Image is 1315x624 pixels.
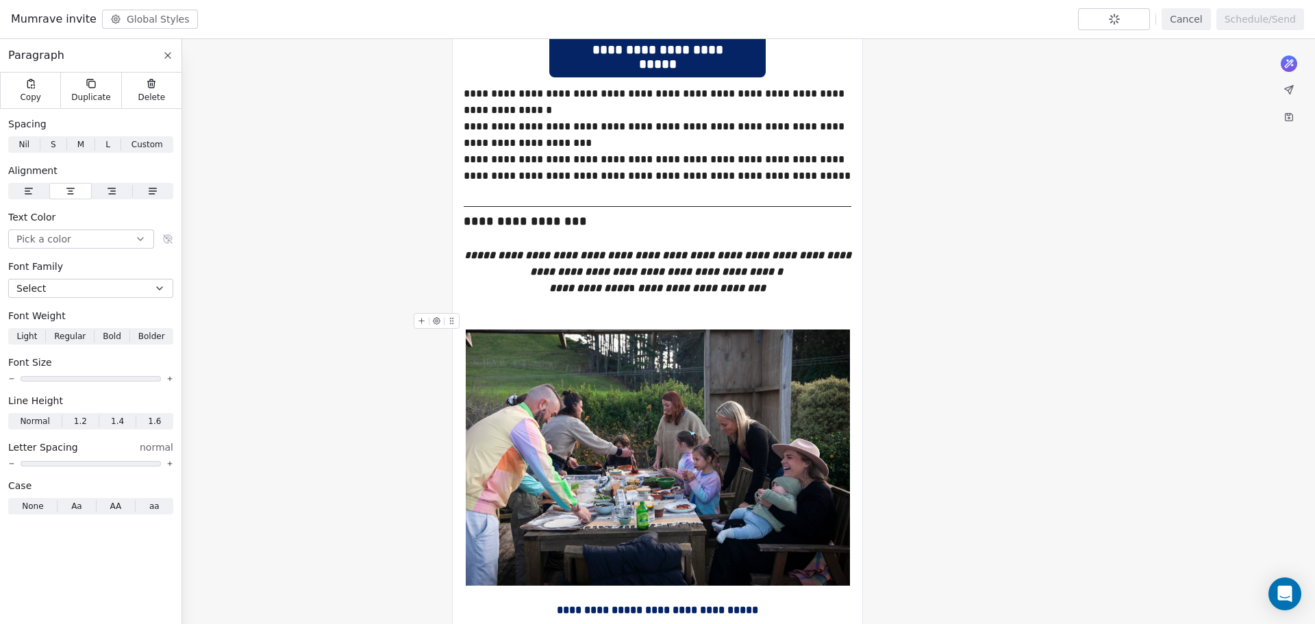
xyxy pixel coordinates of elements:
[8,394,63,408] span: Line Height
[1268,577,1301,610] div: Open Intercom Messenger
[8,164,58,177] span: Alignment
[16,282,46,295] span: Select
[138,330,165,342] span: Bolder
[51,138,56,151] span: S
[110,500,121,512] span: AA
[148,415,161,427] span: 1.6
[102,10,198,29] button: Global Styles
[20,92,41,103] span: Copy
[11,11,97,27] span: Mumrave invite
[8,440,78,454] span: Letter Spacing
[105,138,110,151] span: L
[20,415,49,427] span: Normal
[8,47,64,64] span: Paragraph
[18,138,29,151] span: Nil
[77,138,84,151] span: M
[8,309,66,323] span: Font Weight
[71,500,82,512] span: Aa
[140,440,173,454] span: normal
[74,415,87,427] span: 1.2
[16,330,37,342] span: Light
[103,330,121,342] span: Bold
[54,330,86,342] span: Regular
[149,500,160,512] span: aa
[8,229,154,249] button: Pick a color
[1162,8,1210,30] button: Cancel
[8,117,47,131] span: Spacing
[22,500,43,512] span: None
[8,260,63,273] span: Font Family
[8,355,52,369] span: Font Size
[111,415,124,427] span: 1.4
[131,138,163,151] span: Custom
[8,210,55,224] span: Text Color
[138,92,166,103] span: Delete
[8,479,32,492] span: Case
[1216,8,1304,30] button: Schedule/Send
[71,92,110,103] span: Duplicate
